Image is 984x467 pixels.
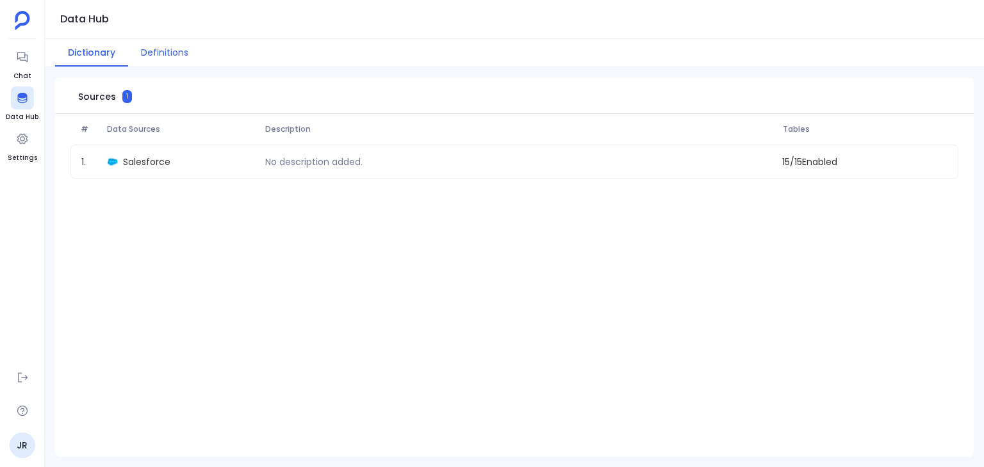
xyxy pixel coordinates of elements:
button: Dictionary [55,39,128,67]
span: Data Sources [102,124,260,134]
span: Data Hub [6,112,38,122]
span: Settings [8,153,37,163]
img: petavue logo [15,11,30,30]
span: Tables [778,124,953,134]
a: Chat [11,45,34,81]
a: JR [10,432,35,458]
h1: Data Hub [60,10,109,28]
span: Chat [11,71,34,81]
span: 1 [122,90,132,103]
a: Data Hub [6,86,38,122]
span: 15 / 15 Enabled [777,155,953,168]
span: Sources [78,90,116,103]
span: Salesforce [123,155,170,168]
span: Description [260,124,778,134]
button: Definitions [128,39,201,67]
p: No description added. [260,155,368,168]
span: 1 . [76,155,102,168]
span: # [76,124,102,134]
a: Settings [8,127,37,163]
